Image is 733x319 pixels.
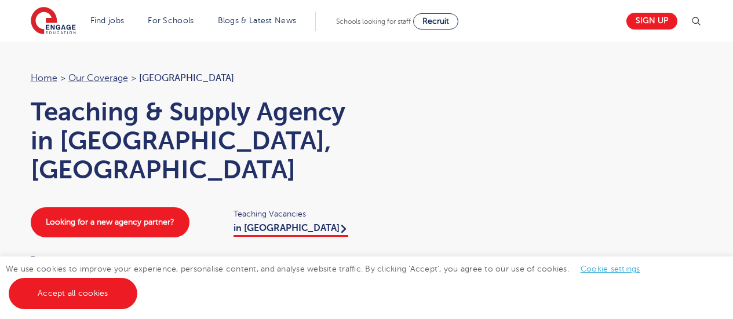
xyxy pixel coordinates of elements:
span: Teaching Vacancies [234,207,355,221]
a: 01273 447633 [31,254,157,272]
a: Looking for a new agency partner? [31,207,189,237]
a: Sign up [626,13,677,30]
a: For Schools [148,16,194,25]
h1: Teaching & Supply Agency in [GEOGRAPHIC_DATA], [GEOGRAPHIC_DATA] [31,97,355,184]
span: [GEOGRAPHIC_DATA] [139,73,234,83]
a: Recruit [413,13,458,30]
span: Recruit [422,17,449,25]
a: Our coverage [68,73,128,83]
span: > [60,73,65,83]
span: > [131,73,136,83]
a: Find jobs [90,16,125,25]
a: Blogs & Latest News [218,16,297,25]
nav: breadcrumb [31,71,355,86]
a: Cookie settings [581,265,640,273]
a: Accept all cookies [9,278,137,309]
span: Schools looking for staff [336,17,411,25]
a: Home [31,73,57,83]
img: Engage Education [31,7,76,36]
span: We use cookies to improve your experience, personalise content, and analyse website traffic. By c... [6,265,652,298]
a: in [GEOGRAPHIC_DATA] [234,223,348,237]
